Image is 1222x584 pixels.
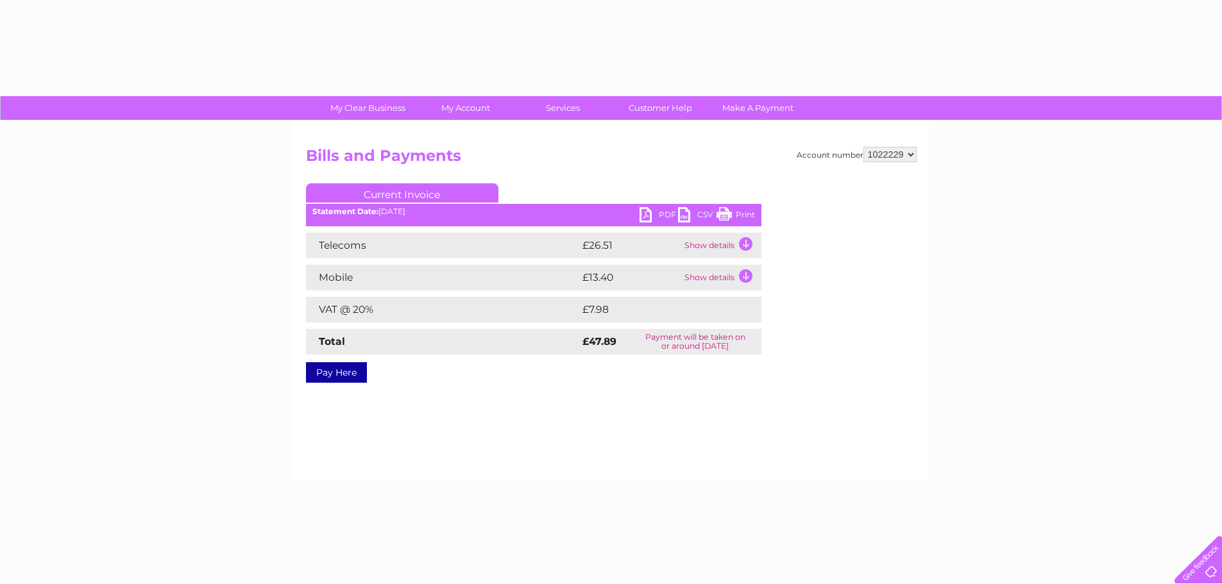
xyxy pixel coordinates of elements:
td: £7.98 [579,297,731,322]
h2: Bills and Payments [306,147,917,171]
b: Statement Date: [312,206,378,216]
div: [DATE] [306,207,761,216]
a: Customer Help [607,96,713,120]
a: Pay Here [306,362,367,383]
a: CSV [678,207,717,226]
td: £13.40 [579,265,681,290]
a: Services [510,96,616,120]
td: Show details [681,233,761,258]
td: Show details [681,265,761,290]
a: PDF [640,207,678,226]
td: VAT @ 20% [306,297,579,322]
strong: £47.89 [582,335,616,347]
a: My Account [412,96,518,120]
a: Current Invoice [306,183,498,203]
a: Make A Payment [705,96,811,120]
strong: Total [319,335,345,347]
td: Payment will be taken on or around [DATE] [629,329,761,355]
a: Print [717,207,755,226]
a: My Clear Business [315,96,421,120]
div: Account number [797,147,917,162]
td: Telecoms [306,233,579,258]
td: £26.51 [579,233,681,258]
td: Mobile [306,265,579,290]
